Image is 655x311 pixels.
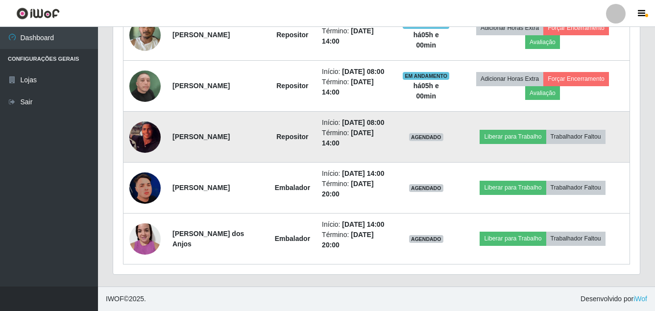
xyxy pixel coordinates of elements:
img: 1737051124467.jpeg [129,14,161,56]
button: Forçar Encerramento [543,21,609,35]
li: Início: [322,219,390,230]
time: [DATE] 08:00 [342,68,384,75]
button: Avaliação [525,86,560,100]
img: 1741788345526.jpeg [129,58,161,114]
button: Trabalhador Faltou [546,181,606,194]
time: [DATE] 14:00 [342,169,384,177]
strong: Repositor [276,133,308,141]
strong: há 05 h e 00 min [413,82,439,100]
button: Trabalhador Faltou [546,130,606,144]
button: Liberar para Trabalho [480,181,546,194]
li: Término: [322,179,390,199]
strong: Embalador [275,184,310,191]
img: 1737249386728.jpeg [129,218,161,260]
li: Início: [322,67,390,77]
li: Término: [322,26,390,47]
strong: [PERSON_NAME] [172,133,230,141]
span: EM ANDAMENTO [403,72,449,80]
li: Início: [322,118,390,128]
button: Trabalhador Faltou [546,232,606,245]
span: AGENDADO [409,184,443,192]
button: Avaliação [525,35,560,49]
strong: Embalador [275,235,310,242]
li: Término: [322,230,390,250]
button: Forçar Encerramento [543,72,609,86]
strong: [PERSON_NAME] dos Anjos [172,230,244,248]
img: CoreUI Logo [16,7,60,20]
li: Início: [322,168,390,179]
span: Desenvolvido por [581,294,647,304]
li: Término: [322,128,390,148]
strong: há 05 h e 00 min [413,31,439,49]
span: © 2025 . [106,294,146,304]
strong: [PERSON_NAME] [172,31,230,39]
strong: [PERSON_NAME] [172,184,230,191]
button: Liberar para Trabalho [480,232,546,245]
span: AGENDADO [409,235,443,243]
button: Adicionar Horas Extra [476,21,543,35]
li: Término: [322,77,390,97]
button: Adicionar Horas Extra [476,72,543,86]
time: [DATE] 14:00 [342,220,384,228]
strong: [PERSON_NAME] [172,82,230,90]
span: AGENDADO [409,133,443,141]
strong: Repositor [276,31,308,39]
img: 1752175007285.jpeg [129,121,161,153]
a: iWof [633,295,647,303]
time: [DATE] 08:00 [342,119,384,126]
img: 1706249097199.jpeg [129,172,161,204]
span: IWOF [106,295,124,303]
button: Liberar para Trabalho [480,130,546,144]
strong: Repositor [276,82,308,90]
